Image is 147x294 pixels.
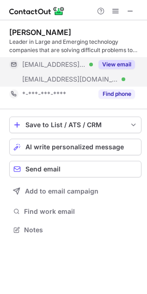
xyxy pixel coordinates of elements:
button: AI write personalized message [9,139,141,155]
span: [EMAIL_ADDRESS][DOMAIN_NAME] [22,75,118,83]
button: Notes [9,223,141,236]
span: [EMAIL_ADDRESS][DOMAIN_NAME] [22,60,86,69]
span: Find work email [24,207,138,216]
span: AI write personalized message [25,143,124,151]
span: Send email [25,165,61,173]
div: Leader in Large and Emerging technology companies that are solving difficult problems to make the... [9,38,141,54]
button: save-profile-one-click [9,117,141,133]
button: Reveal Button [98,89,135,99]
button: Reveal Button [98,60,135,69]
div: Save to List / ATS / CRM [25,121,125,129]
button: Find work email [9,205,141,218]
span: Notes [24,226,138,234]
button: Send email [9,161,141,177]
button: Add to email campaign [9,183,141,200]
img: ContactOut v5.3.10 [9,6,65,17]
div: [PERSON_NAME] [9,28,71,37]
span: Add to email campaign [25,188,98,195]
